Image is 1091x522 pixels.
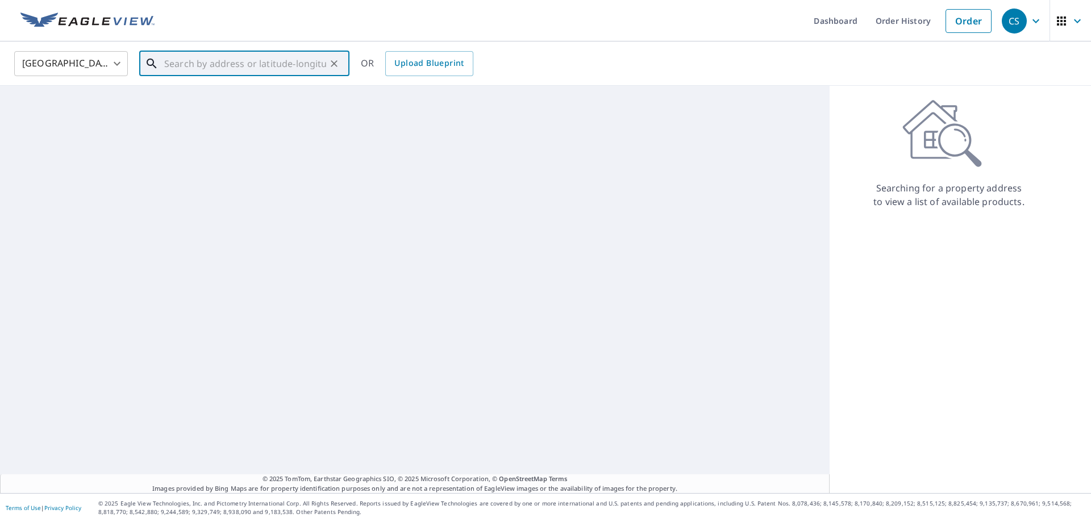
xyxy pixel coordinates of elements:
[873,181,1025,208] p: Searching for a property address to view a list of available products.
[499,474,547,483] a: OpenStreetMap
[385,51,473,76] a: Upload Blueprint
[263,474,568,484] span: © 2025 TomTom, Earthstar Geographics SIO, © 2025 Microsoft Corporation, ©
[549,474,568,483] a: Terms
[14,48,128,80] div: [GEOGRAPHIC_DATA]
[394,56,464,70] span: Upload Blueprint
[44,504,81,512] a: Privacy Policy
[98,499,1085,516] p: © 2025 Eagle View Technologies, Inc. and Pictometry International Corp. All Rights Reserved. Repo...
[6,504,81,511] p: |
[1002,9,1027,34] div: CS
[164,48,326,80] input: Search by address or latitude-longitude
[6,504,41,512] a: Terms of Use
[20,12,155,30] img: EV Logo
[361,51,473,76] div: OR
[326,56,342,72] button: Clear
[946,9,992,33] a: Order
